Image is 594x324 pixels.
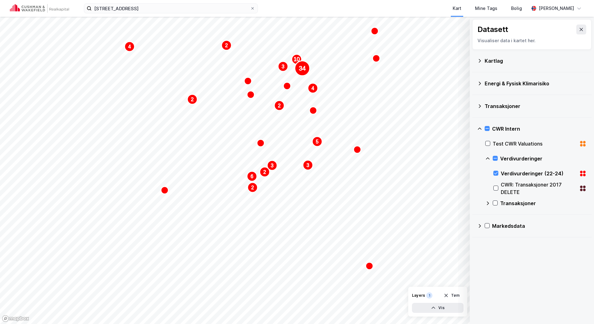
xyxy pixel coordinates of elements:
[354,146,361,153] div: Map marker
[260,167,270,177] div: Map marker
[278,103,281,108] text: 2
[539,5,574,12] div: [PERSON_NAME]
[412,293,425,298] div: Layers
[161,187,168,194] div: Map marker
[501,170,577,177] div: Verdivurderinger (22-24)
[492,125,587,133] div: CWR Intern
[263,169,266,175] text: 2
[244,77,252,85] div: Map marker
[477,37,586,44] div: Visualiser data i kartet her.
[511,5,522,12] div: Bolig
[92,4,250,13] input: Søk på adresse, matrikkel, gårdeiere, leietakere eller personer
[191,97,194,102] text: 2
[475,5,497,12] div: Mine Tags
[316,139,319,144] text: 5
[493,140,577,147] div: Test CWR Valuations
[440,290,464,300] button: Tøm
[282,64,285,69] text: 3
[485,57,587,65] div: Kartlag
[563,294,594,324] div: Kontrollprogram for chat
[303,160,313,170] div: Map marker
[278,61,288,71] div: Map marker
[453,5,461,12] div: Kart
[251,185,254,190] text: 2
[292,54,302,64] div: Map marker
[125,42,135,52] div: Map marker
[307,163,309,168] text: 3
[247,171,257,181] div: Map marker
[426,292,432,299] div: 1
[10,4,69,13] img: cushman-wakefield-realkapital-logo.202ea83816669bd177139c58696a8fa1.svg
[312,86,314,91] text: 4
[312,137,322,146] div: Map marker
[295,61,310,76] div: Map marker
[187,94,197,104] div: Map marker
[222,40,231,50] div: Map marker
[128,44,131,49] text: 4
[366,262,373,270] div: Map marker
[299,65,306,72] text: 34
[412,303,464,313] button: Vis
[308,83,318,93] div: Map marker
[247,91,254,98] div: Map marker
[501,181,577,196] div: CWR: Transaksjoner 2017 DELETE
[500,155,587,162] div: Verdivurderinger
[372,55,380,62] div: Map marker
[309,107,317,114] div: Map marker
[257,139,264,147] div: Map marker
[563,294,594,324] iframe: Chat Widget
[294,56,300,62] text: 10
[267,160,277,170] div: Map marker
[2,315,29,322] a: Mapbox homepage
[271,163,274,168] text: 3
[251,174,254,179] text: 6
[485,80,587,87] div: Energi & Fysisk Klimarisiko
[225,43,228,48] text: 2
[500,200,587,207] div: Transaksjoner
[283,82,291,90] div: Map marker
[492,222,587,230] div: Markedsdata
[485,102,587,110] div: Transaksjoner
[371,27,378,35] div: Map marker
[274,101,284,110] div: Map marker
[248,182,258,192] div: Map marker
[477,25,508,34] div: Datasett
